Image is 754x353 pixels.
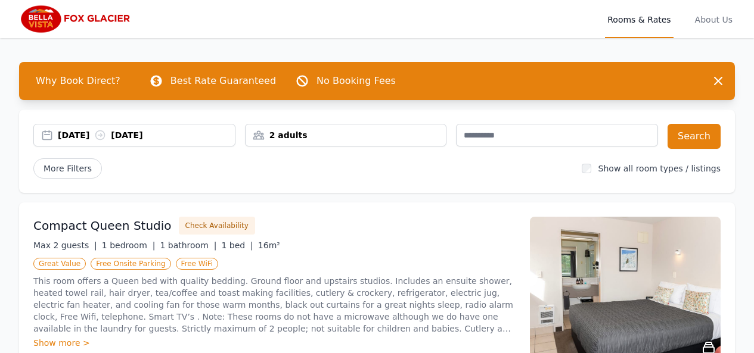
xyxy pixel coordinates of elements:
[598,164,721,173] label: Show all room types / listings
[26,69,130,93] span: Why Book Direct?
[33,158,102,179] span: More Filters
[179,217,255,235] button: Check Availability
[160,240,216,250] span: 1 bathroom |
[258,240,280,250] span: 16m²
[33,217,172,234] h3: Compact Queen Studio
[170,74,276,88] p: Best Rate Guaranteed
[221,240,253,250] span: 1 bed |
[33,275,516,335] p: This room offers a Queen bed with quality bedding. Ground floor and upstairs studios. Includes an...
[102,240,156,250] span: 1 bedroom |
[668,124,721,149] button: Search
[91,258,170,270] span: Free Onsite Parking
[33,240,97,250] span: Max 2 guests |
[19,5,134,33] img: Bella Vista Fox Glacier
[176,258,219,270] span: Free WiFi
[317,74,396,88] p: No Booking Fees
[33,337,516,349] div: Show more >
[58,129,235,141] div: [DATE] [DATE]
[246,129,446,141] div: 2 adults
[33,258,86,270] span: Great Value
